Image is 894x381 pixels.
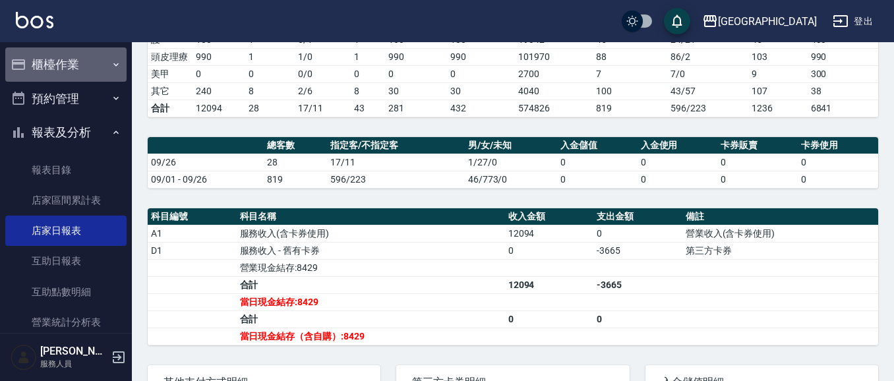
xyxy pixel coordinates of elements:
[593,225,682,242] td: 0
[717,171,798,188] td: 0
[351,82,385,100] td: 8
[515,65,593,82] td: 2700
[245,82,295,100] td: 8
[237,208,505,225] th: 科目名稱
[593,242,682,259] td: -3665
[237,276,505,293] td: 合計
[264,137,327,154] th: 總客數
[237,328,505,345] td: 當日現金結存（含自購）:8429
[245,65,295,82] td: 0
[385,82,447,100] td: 30
[593,310,682,328] td: 0
[593,276,682,293] td: -3665
[593,48,668,65] td: 88
[385,48,447,65] td: 990
[447,82,516,100] td: 30
[193,100,245,117] td: 12094
[748,82,808,100] td: 107
[682,242,878,259] td: 第三方卡券
[5,47,127,82] button: 櫃檯作業
[557,154,638,171] td: 0
[148,65,193,82] td: 美甲
[264,171,327,188] td: 819
[593,208,682,225] th: 支出金額
[193,65,245,82] td: 0
[447,100,516,117] td: 432
[40,345,107,358] h5: [PERSON_NAME]
[193,48,245,65] td: 990
[237,242,505,259] td: 服務收入 - 舊有卡券
[193,82,245,100] td: 240
[295,65,351,82] td: 0 / 0
[5,246,127,276] a: 互助日報表
[351,65,385,82] td: 0
[148,225,237,242] td: A1
[748,100,808,117] td: 1236
[5,155,127,185] a: 報表目錄
[327,171,464,188] td: 596/223
[638,171,718,188] td: 0
[245,48,295,65] td: 1
[148,171,264,188] td: 09/01 - 09/26
[667,65,748,82] td: 7 / 0
[505,208,594,225] th: 收入金額
[327,154,464,171] td: 17/11
[327,137,464,154] th: 指定客/不指定客
[5,216,127,246] a: 店家日報表
[667,48,748,65] td: 86 / 2
[717,137,798,154] th: 卡券販賣
[718,13,817,30] div: [GEOGRAPHIC_DATA]
[295,100,351,117] td: 17/11
[5,185,127,216] a: 店家區間累計表
[237,310,505,328] td: 合計
[11,344,37,370] img: Person
[237,259,505,276] td: 營業現金結存:8429
[505,242,594,259] td: 0
[237,293,505,310] td: 當日現金結存:8429
[237,225,505,242] td: 服務收入(含卡券使用)
[5,307,127,337] a: 營業統計分析表
[638,137,718,154] th: 入金使用
[148,154,264,171] td: 09/26
[148,82,193,100] td: 其它
[148,100,193,117] td: 合計
[148,137,878,189] table: a dense table
[245,100,295,117] td: 28
[148,242,237,259] td: D1
[697,8,822,35] button: [GEOGRAPHIC_DATA]
[447,48,516,65] td: 990
[798,171,878,188] td: 0
[505,276,594,293] td: 12094
[557,171,638,188] td: 0
[447,65,516,82] td: 0
[5,82,127,116] button: 預約管理
[351,48,385,65] td: 1
[5,115,127,150] button: 報表及分析
[465,137,557,154] th: 男/女/未知
[465,171,557,188] td: 46/773/0
[148,208,878,345] table: a dense table
[385,100,447,117] td: 281
[748,65,808,82] td: 9
[264,154,327,171] td: 28
[593,65,668,82] td: 7
[465,154,557,171] td: 1/27/0
[798,154,878,171] td: 0
[593,82,668,100] td: 100
[505,310,594,328] td: 0
[667,82,748,100] td: 43 / 57
[5,277,127,307] a: 互助點數明細
[385,65,447,82] td: 0
[717,154,798,171] td: 0
[148,48,193,65] td: 頭皮理療
[557,137,638,154] th: 入金儲值
[682,225,878,242] td: 營業收入(含卡券使用)
[295,48,351,65] td: 1 / 0
[148,208,237,225] th: 科目編號
[667,100,748,117] td: 596/223
[682,208,878,225] th: 備註
[593,100,668,117] td: 819
[515,100,593,117] td: 574826
[664,8,690,34] button: save
[798,137,878,154] th: 卡券使用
